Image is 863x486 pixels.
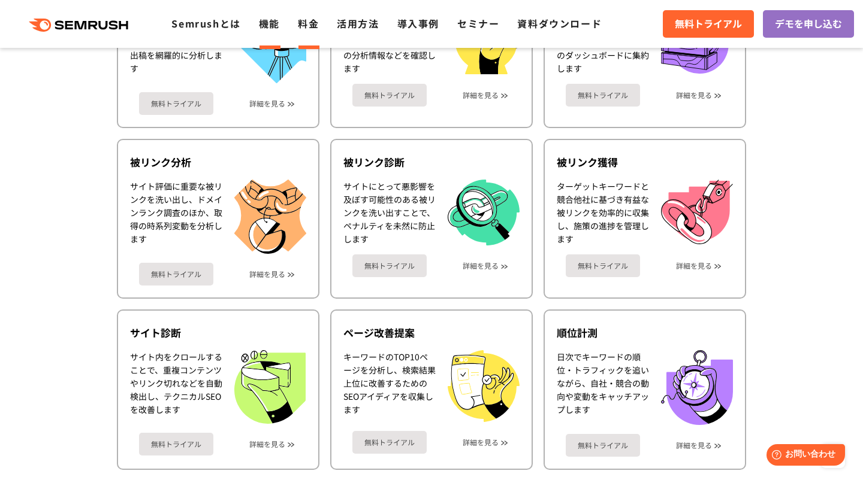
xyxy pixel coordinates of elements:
[661,350,733,425] img: 順位計測
[463,438,499,446] a: 詳細を見る
[249,440,285,448] a: 詳細を見る
[557,326,733,340] div: 順位計測
[130,326,306,340] div: サイト診断
[663,10,754,38] a: 無料トライアル
[234,350,306,424] img: サイト診断
[676,91,712,99] a: 詳細を見る
[463,91,499,99] a: 詳細を見る
[397,16,439,31] a: 導入事例
[763,10,854,38] a: デモを申し込む
[139,92,213,115] a: 無料トライアル
[234,180,306,254] img: 被リンク分析
[448,180,520,246] img: 被リンク診断
[139,433,213,455] a: 無料トライアル
[675,16,742,32] span: 無料トライアル
[566,84,640,107] a: 無料トライアル
[557,180,649,245] div: ターゲットキーワードと競合他社に基づき有益な被リンクを効率的に収集し、施策の進捗を管理します
[130,350,222,424] div: サイト内をクロールすることで、重複コンテンツやリンク切れなどを自動検出し、テクニカルSEOを改善します
[448,350,520,422] img: ページ改善提案
[463,262,499,270] a: 詳細を見る
[139,263,213,285] a: 無料トライアル
[457,16,499,31] a: セミナー
[661,180,733,244] img: 被リンク獲得
[130,180,222,254] div: サイト評価に重要な被リンクを洗い出し、ドメインランク調査のほか、取得の時系列変動を分析します
[343,326,520,340] div: ページ改善提案
[566,254,640,277] a: 無料トライアル
[775,16,842,32] span: デモを申し込む
[557,350,649,425] div: 日次でキーワードの順位・トラフィックを追いながら、自社・競合の動向や変動をキャッチアップします
[171,16,240,31] a: Semrushとは
[676,262,712,270] a: 詳細を見る
[259,16,280,31] a: 機能
[352,431,427,454] a: 無料トライアル
[130,155,306,169] div: 被リンク分析
[298,16,319,31] a: 料金
[352,254,427,277] a: 無料トライアル
[676,441,712,449] a: 詳細を見る
[343,350,436,422] div: キーワードのTOP10ページを分析し、検索結果上位に改善するためのSEOアイディアを収集します
[343,155,520,169] div: 被リンク診断
[337,16,379,31] a: 活用方法
[756,439,850,473] iframe: Help widget launcher
[517,16,602,31] a: 資料ダウンロード
[352,84,427,107] a: 無料トライアル
[249,270,285,278] a: 詳細を見る
[249,99,285,108] a: 詳細を見る
[343,180,436,246] div: サイトにとって悪影響を及ぼす可能性のある被リンクを洗い出すことで、ペナルティを未然に防止します
[566,434,640,457] a: 無料トライアル
[557,155,733,169] div: 被リンク獲得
